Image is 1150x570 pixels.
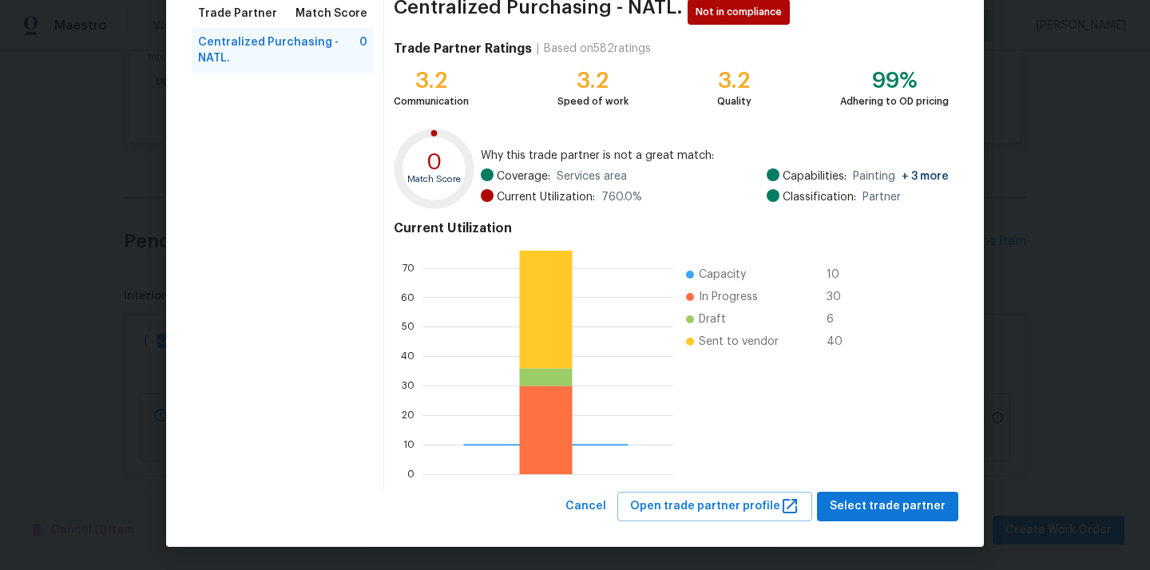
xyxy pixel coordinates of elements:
[497,168,550,184] span: Coverage:
[394,73,469,89] div: 3.2
[402,381,414,390] text: 30
[862,189,901,205] span: Partner
[402,323,414,332] text: 50
[394,41,532,57] h4: Trade Partner Ratings
[394,220,949,236] h4: Current Utilization
[699,334,779,350] span: Sent to vendor
[699,267,746,283] span: Capacity
[401,293,414,303] text: 60
[696,4,788,20] span: Not in compliance
[402,263,414,273] text: 70
[617,492,812,521] button: Open trade partner profile
[827,311,852,327] span: 6
[557,93,629,109] div: Speed of work
[830,497,946,517] span: Select trade partner
[407,469,414,479] text: 0
[840,93,949,109] div: Adhering to OD pricing
[426,151,442,173] text: 0
[817,492,958,521] button: Select trade partner
[557,168,627,184] span: Services area
[198,6,277,22] span: Trade Partner
[827,267,852,283] span: 10
[394,93,469,109] div: Communication
[403,440,414,449] text: 10
[783,189,856,205] span: Classification:
[557,73,629,89] div: 3.2
[840,73,949,89] div: 99%
[401,351,414,361] text: 40
[783,168,847,184] span: Capabilities:
[853,168,949,184] span: Painting
[481,148,949,164] span: Why this trade partner is not a great match:
[601,189,642,205] span: 760.0 %
[295,6,367,22] span: Match Score
[630,497,799,517] span: Open trade partner profile
[559,492,613,521] button: Cancel
[699,289,758,305] span: In Progress
[497,189,595,205] span: Current Utilization:
[827,289,852,305] span: 30
[699,311,726,327] span: Draft
[717,73,751,89] div: 3.2
[717,93,751,109] div: Quality
[198,34,359,66] span: Centralized Purchasing - NATL.
[827,334,852,350] span: 40
[402,410,414,420] text: 20
[407,175,461,184] text: Match Score
[902,171,949,182] span: + 3 more
[565,497,606,517] span: Cancel
[359,34,367,66] span: 0
[532,41,544,57] div: |
[544,41,651,57] div: Based on 582 ratings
